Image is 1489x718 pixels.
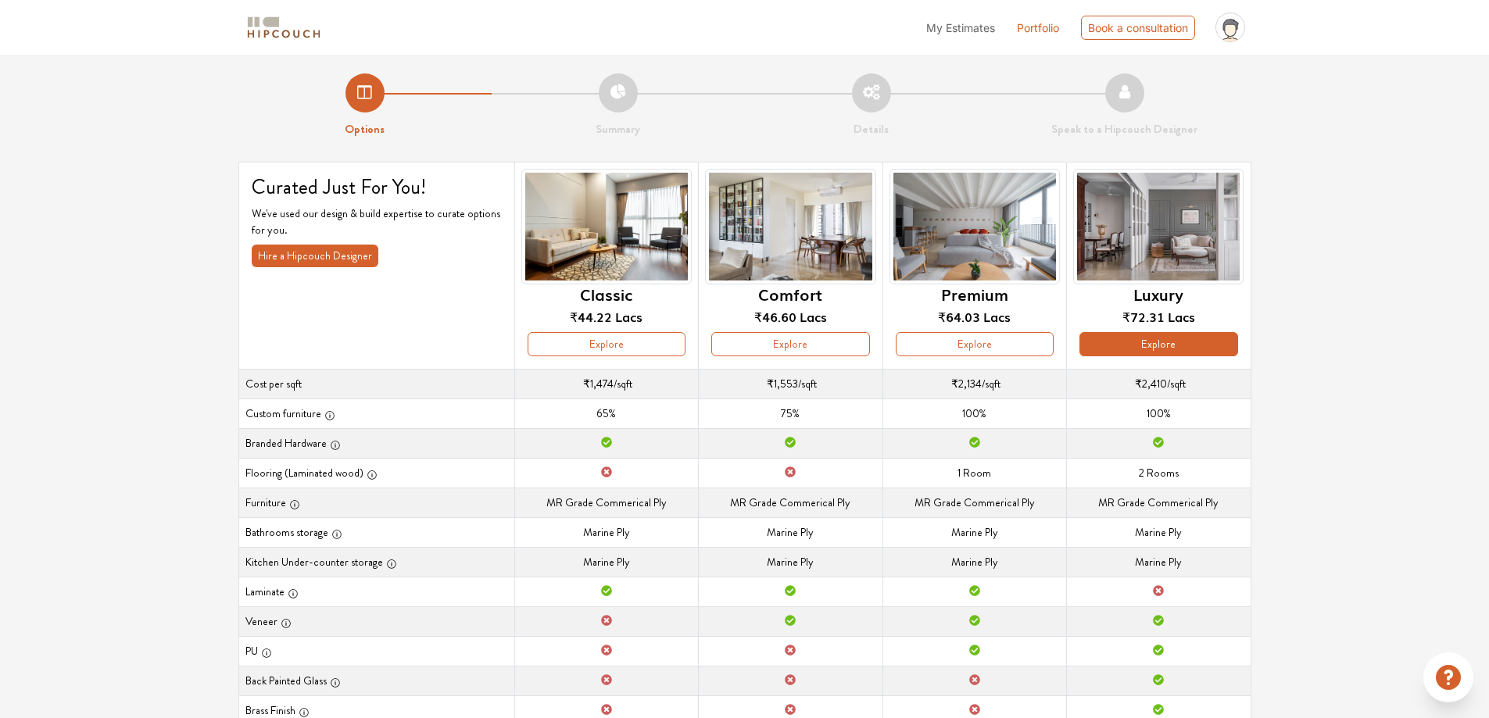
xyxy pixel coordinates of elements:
[711,332,869,356] button: Explore
[615,307,642,326] span: Lacs
[238,369,514,398] th: Cost per sqft
[1067,369,1251,398] td: /sqft
[896,332,1054,356] button: Explore
[238,428,514,458] th: Branded Hardware
[238,517,514,547] th: Bathrooms storage
[983,307,1011,326] span: Lacs
[1067,547,1251,577] td: Marine Ply
[758,284,822,303] h6: Comfort
[938,307,980,326] span: ₹64.03
[882,488,1066,517] td: MR Grade Commerical Ply
[245,14,323,41] img: logo-horizontal.svg
[345,120,385,138] strong: Options
[941,284,1008,303] h6: Premium
[705,169,875,285] img: header-preview
[570,307,612,326] span: ₹44.22
[699,398,882,428] td: 75%
[767,376,798,391] span: ₹1,553
[1017,20,1059,36] a: Portfolio
[514,488,698,517] td: MR Grade Commerical Ply
[1079,332,1237,356] button: Explore
[800,307,827,326] span: Lacs
[926,21,995,34] span: My Estimates
[699,547,882,577] td: Marine Ply
[514,547,698,577] td: Marine Ply
[882,458,1066,488] td: 1 Room
[252,245,378,267] button: Hire a Hipcouch Designer
[1073,169,1244,285] img: header-preview
[699,488,882,517] td: MR Grade Commerical Ply
[1067,517,1251,547] td: Marine Ply
[1122,307,1165,326] span: ₹72.31
[238,547,514,577] th: Kitchen Under-counter storage
[238,577,514,606] th: Laminate
[238,488,514,517] th: Furniture
[699,517,882,547] td: Marine Ply
[882,517,1066,547] td: Marine Ply
[252,205,502,238] p: We've used our design & build expertise to curate options for you.
[514,398,698,428] td: 65%
[754,307,796,326] span: ₹46.60
[1133,284,1183,303] h6: Luxury
[245,10,323,45] span: logo-horizontal.svg
[882,547,1066,577] td: Marine Ply
[238,636,514,666] th: PU
[583,376,614,391] span: ₹1,474
[528,332,685,356] button: Explore
[238,398,514,428] th: Custom furniture
[854,120,889,138] strong: Details
[596,120,640,138] strong: Summary
[1051,120,1197,138] strong: Speak to a Hipcouch Designer
[1135,376,1167,391] span: ₹2,410
[699,369,882,398] td: /sqft
[882,398,1066,428] td: 100%
[238,666,514,695] th: Back Painted Glass
[1081,16,1195,40] div: Book a consultation
[514,517,698,547] td: Marine Ply
[238,606,514,636] th: Veneer
[882,369,1066,398] td: /sqft
[252,175,502,199] h4: Curated Just For You!
[1067,488,1251,517] td: MR Grade Commerical Ply
[580,284,632,303] h6: Classic
[1067,398,1251,428] td: 100%
[889,169,1060,285] img: header-preview
[1067,458,1251,488] td: 2 Rooms
[238,458,514,488] th: Flooring (Laminated wood)
[951,376,982,391] span: ₹2,134
[521,169,692,285] img: header-preview
[514,369,698,398] td: /sqft
[1168,307,1195,326] span: Lacs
